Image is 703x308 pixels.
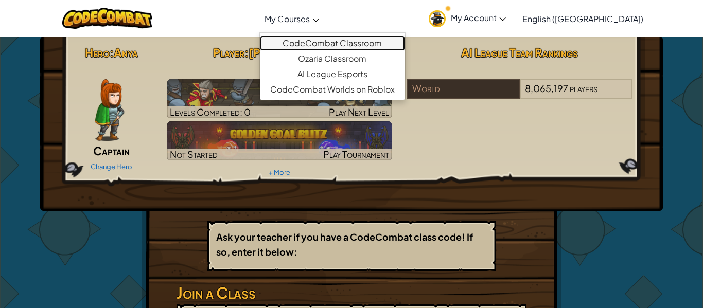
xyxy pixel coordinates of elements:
[170,148,218,160] span: Not Started
[167,79,392,118] img: CS1
[424,2,511,34] a: My Account
[244,45,249,60] span: :
[570,82,597,94] span: players
[170,106,251,118] span: Levels Completed: 0
[517,5,648,32] a: English ([GEOGRAPHIC_DATA])
[260,82,405,97] a: CodeCombat Worlds on Roblox
[525,82,568,94] span: 8,065,197
[93,143,130,158] span: Captain
[95,79,124,141] img: captain-pose.png
[110,45,114,60] span: :
[260,35,405,51] a: CodeCombat Classroom
[62,8,152,29] img: CodeCombat logo
[260,66,405,82] a: AI League Esports
[329,106,389,118] span: Play Next Level
[114,45,138,60] span: Anya
[461,45,578,60] span: AI League Team Rankings
[216,231,473,258] b: Ask your teacher if you have a CodeCombat class code! If so, enter it below:
[269,168,290,176] a: + More
[213,45,244,60] span: Player
[177,281,526,304] h3: Join a Class
[323,148,389,160] span: Play Tournament
[265,13,310,24] span: My Courses
[259,5,324,32] a: My Courses
[85,45,110,60] span: Hero
[429,10,446,27] img: avatar
[451,12,506,23] span: My Account
[260,51,405,66] a: Ozaria Classroom
[167,79,392,118] a: Play Next Level
[407,89,632,101] a: World8,065,197players
[167,121,392,160] img: Golden Goal
[249,45,346,60] span: [PERSON_NAME]
[407,79,519,99] div: World
[91,162,132,171] a: Change Hero
[167,82,392,105] h3: CS1
[522,13,643,24] span: English ([GEOGRAPHIC_DATA])
[167,121,392,160] a: Not StartedPlay Tournament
